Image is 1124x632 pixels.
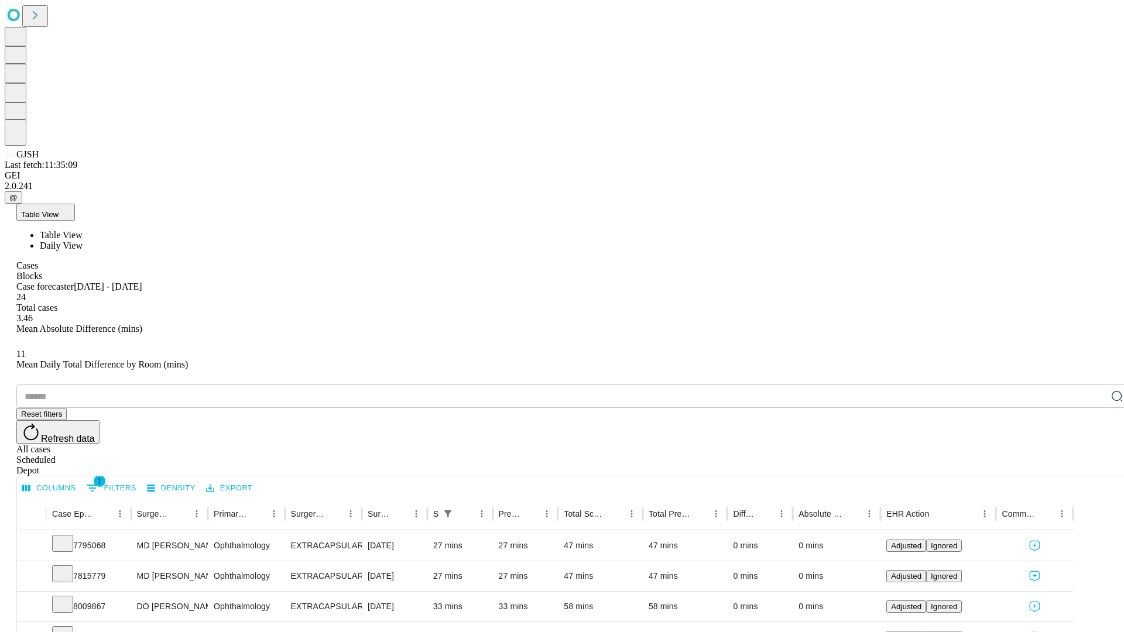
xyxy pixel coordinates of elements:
[16,324,142,334] span: Mean Absolute Difference (mins)
[21,410,62,418] span: Reset filters
[886,540,926,552] button: Adjusted
[539,506,555,522] button: Menu
[861,506,878,522] button: Menu
[16,359,188,369] span: Mean Daily Total Difference by Room (mins)
[607,506,623,522] button: Sort
[368,531,421,561] div: [DATE]
[408,506,424,522] button: Menu
[773,506,790,522] button: Menu
[1002,509,1036,518] div: Comments
[19,479,79,497] button: Select columns
[457,506,474,522] button: Sort
[112,506,128,522] button: Menu
[926,600,962,613] button: Ignored
[649,592,722,621] div: 58 mins
[137,561,202,591] div: MD [PERSON_NAME]
[342,506,359,522] button: Menu
[214,531,279,561] div: Ophthalmology
[931,572,957,581] span: Ignored
[433,531,487,561] div: 27 mins
[433,509,438,518] div: Scheduled In Room Duration
[845,506,861,522] button: Sort
[1054,506,1070,522] button: Menu
[137,531,202,561] div: MD [PERSON_NAME]
[474,506,490,522] button: Menu
[799,531,875,561] div: 0 mins
[266,506,282,522] button: Menu
[52,561,125,591] div: 7815779
[368,561,421,591] div: [DATE]
[84,479,139,497] button: Show filters
[649,561,722,591] div: 47 mins
[16,149,39,159] span: GJSH
[799,509,844,518] div: Absolute Difference
[440,506,456,522] div: 1 active filter
[137,509,171,518] div: Surgeon Name
[564,509,606,518] div: Total Scheduled Duration
[172,506,189,522] button: Sort
[189,506,205,522] button: Menu
[23,597,40,617] button: Expand
[94,475,105,487] span: 1
[886,570,926,582] button: Adjusted
[926,540,962,552] button: Ignored
[649,531,722,561] div: 47 mins
[203,479,255,497] button: Export
[499,592,553,621] div: 33 mins
[249,506,266,522] button: Sort
[16,204,75,221] button: Table View
[564,592,637,621] div: 58 mins
[16,349,25,359] span: 11
[5,170,1119,181] div: GEI
[291,531,356,561] div: EXTRACAPSULAR CATARACT REMOVAL WITH [MEDICAL_DATA]
[214,561,279,591] div: Ophthalmology
[799,561,875,591] div: 0 mins
[5,160,77,170] span: Last fetch: 11:35:09
[733,531,787,561] div: 0 mins
[433,561,487,591] div: 27 mins
[368,509,390,518] div: Surgery Date
[368,592,421,621] div: [DATE]
[326,506,342,522] button: Sort
[16,292,26,302] span: 24
[499,531,553,561] div: 27 mins
[41,434,95,444] span: Refresh data
[976,506,993,522] button: Menu
[564,561,637,591] div: 47 mins
[499,561,553,591] div: 27 mins
[623,506,640,522] button: Menu
[891,541,921,550] span: Adjusted
[886,600,926,613] button: Adjusted
[499,509,522,518] div: Predicted In Room Duration
[392,506,408,522] button: Sort
[433,592,487,621] div: 33 mins
[16,281,74,291] span: Case forecaster
[144,479,198,497] button: Density
[16,420,100,444] button: Refresh data
[291,592,356,621] div: EXTRACAPSULAR CATARACT REMOVAL WITH [MEDICAL_DATA]
[733,561,787,591] div: 0 mins
[564,531,637,561] div: 47 mins
[74,281,142,291] span: [DATE] - [DATE]
[137,592,202,621] div: DO [PERSON_NAME]
[733,592,787,621] div: 0 mins
[757,506,773,522] button: Sort
[214,509,248,518] div: Primary Service
[52,509,94,518] div: Case Epic Id
[930,506,947,522] button: Sort
[926,570,962,582] button: Ignored
[291,509,325,518] div: Surgery Name
[891,602,921,611] span: Adjusted
[23,566,40,587] button: Expand
[708,506,724,522] button: Menu
[23,536,40,557] button: Expand
[5,191,22,204] button: @
[886,509,929,518] div: EHR Action
[16,313,33,323] span: 3.46
[9,193,18,202] span: @
[931,602,957,611] span: Ignored
[16,303,57,312] span: Total cases
[1037,506,1054,522] button: Sort
[21,210,59,219] span: Table View
[891,572,921,581] span: Adjusted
